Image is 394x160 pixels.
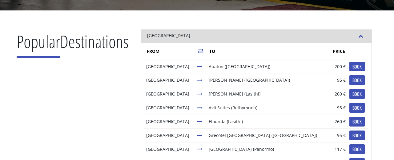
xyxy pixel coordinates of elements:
[207,142,329,156] td: [GEOGRAPHIC_DATA] (Panormo)
[17,29,60,58] span: Popular
[329,101,348,115] td: 95 €
[329,87,348,101] td: 260 €
[207,60,329,73] td: Abaton ([GEOGRAPHIC_DATA])
[17,29,129,62] h2: Destinations
[349,103,365,113] a: BOOK
[144,128,195,142] td: [GEOGRAPHIC_DATA]
[144,43,195,60] th: FROM
[349,117,365,127] a: BOOK
[349,75,365,85] a: BOOK
[329,142,348,156] td: 117 €
[144,73,195,87] td: [GEOGRAPHIC_DATA]
[144,101,195,115] td: [GEOGRAPHIC_DATA]
[144,115,195,128] td: [GEOGRAPHIC_DATA]
[349,89,365,99] a: BOOK
[207,43,329,60] th: TO
[329,60,348,73] td: 200 €
[144,142,195,156] td: [GEOGRAPHIC_DATA]
[141,29,372,43] div: [GEOGRAPHIC_DATA]
[349,144,365,154] a: BOOK
[329,73,348,87] td: 95 €
[349,62,365,72] a: BOOK
[207,73,329,87] td: [PERSON_NAME] ([GEOGRAPHIC_DATA])
[207,128,329,142] td: Grecotel [GEOGRAPHIC_DATA] ([GEOGRAPHIC_DATA])
[329,128,348,142] td: 95 €
[329,43,348,60] th: PRICE
[144,87,195,101] td: [GEOGRAPHIC_DATA]
[207,87,329,101] td: [PERSON_NAME] (Lasithi)
[144,60,195,73] td: [GEOGRAPHIC_DATA]
[207,115,329,128] td: Elounda (Lasithi)
[349,131,365,140] a: BOOK
[329,115,348,128] td: 260 €
[207,101,329,115] td: Avli Suites (Rethymnon)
